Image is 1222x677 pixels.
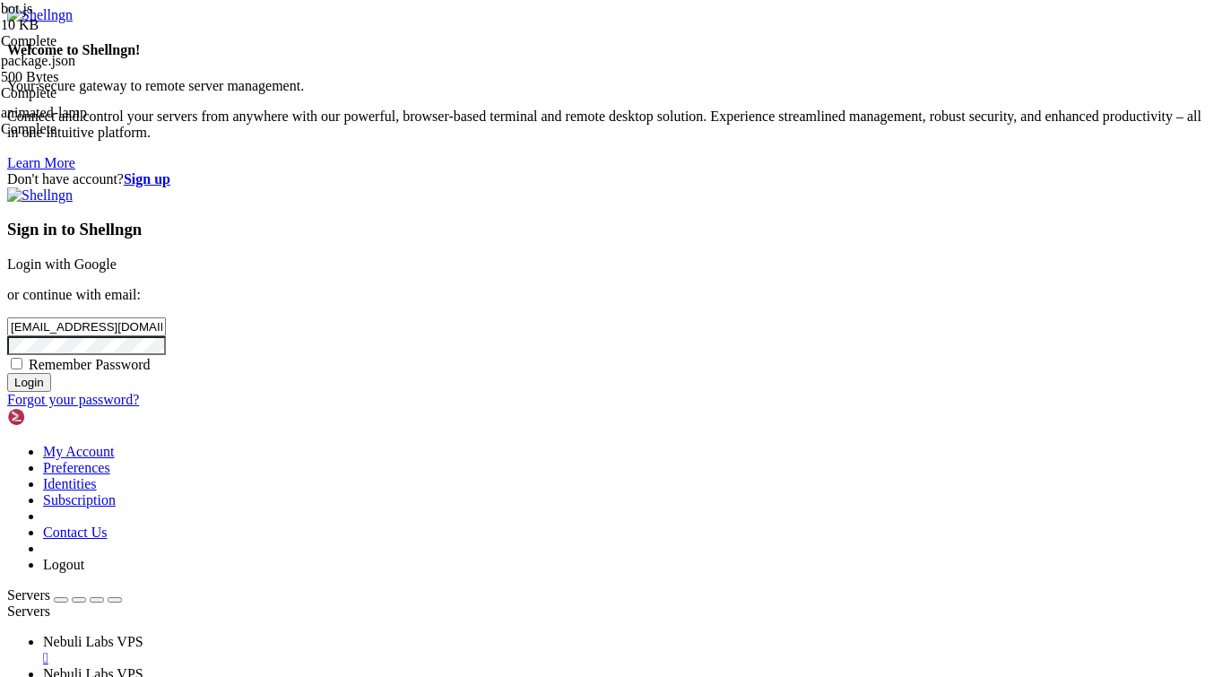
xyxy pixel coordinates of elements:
div: 10 KB [1,17,179,33]
span: package.json [1,53,75,68]
div: Complete [1,121,179,137]
span: package.json [1,53,179,85]
span: bot.js [1,1,32,16]
div: 500 Bytes [1,69,179,85]
div: Complete [1,85,179,101]
span: animated-lamp [1,105,87,120]
span: bot.js [1,1,179,33]
div: Complete [1,33,179,49]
